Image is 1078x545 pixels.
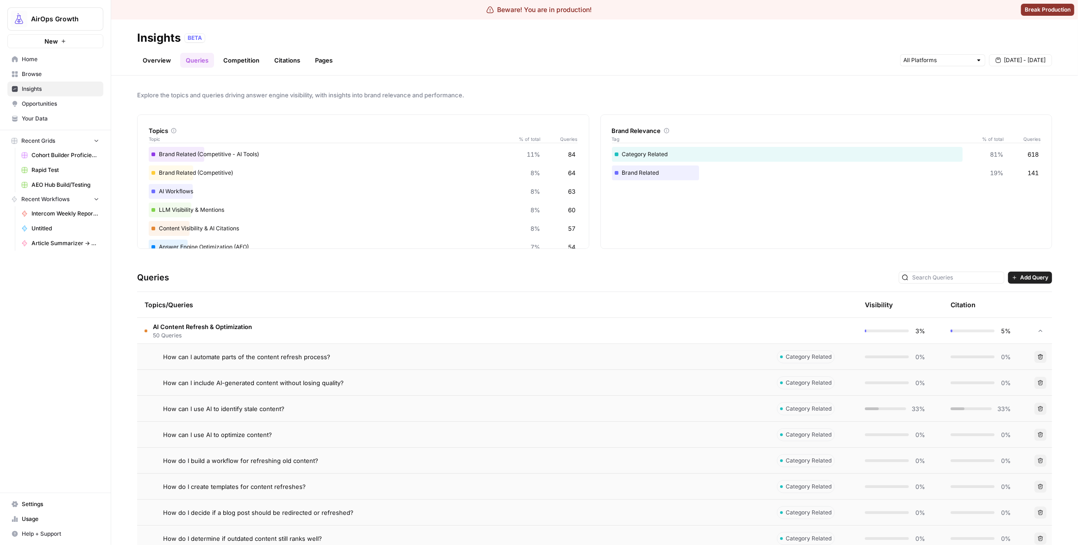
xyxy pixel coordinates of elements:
[32,166,99,174] span: Rapid Test
[137,53,177,68] a: Overview
[163,534,322,543] span: How do I determine if outdated content still ranks well?
[486,5,592,14] div: Beware! You are in production!
[951,292,976,317] div: Citation
[1025,6,1071,14] span: Break Production
[22,70,99,78] span: Browse
[32,209,99,218] span: Intercom Weekly Report to Slack
[1020,273,1048,282] span: Add Query
[149,135,513,143] span: Topic
[1000,378,1011,387] span: 0%
[568,150,576,159] span: 84
[7,192,103,206] button: Recent Workflows
[163,404,284,413] span: How can I use AI to identify stale content?
[32,151,99,159] span: Cohort Builder Proficiency Scorer
[912,273,1001,282] input: Search Queries
[1028,168,1039,177] span: 141
[786,482,832,491] span: Category Related
[149,240,578,254] div: Answer Engine Optimization (AEO)
[22,55,99,63] span: Home
[914,456,925,465] span: 0%
[31,14,87,24] span: AirOps Growth
[7,134,103,148] button: Recent Grids
[137,31,181,45] div: Insights
[914,482,925,491] span: 0%
[990,150,1003,159] span: 81%
[17,221,103,236] a: Untitled
[180,53,214,68] a: Queries
[531,187,541,196] span: 8%
[786,379,832,387] span: Category Related
[531,205,541,215] span: 8%
[914,326,925,336] span: 3%
[22,515,99,523] span: Usage
[990,168,1003,177] span: 19%
[7,7,103,31] button: Workspace: AirOps Growth
[163,430,272,439] span: How can I use AI to optimize content?
[914,534,925,543] span: 0%
[149,126,578,135] div: Topics
[21,195,69,203] span: Recent Workflows
[612,165,1041,180] div: Brand Related
[1021,4,1074,16] button: Break Production
[527,150,541,159] span: 11%
[7,526,103,541] button: Help + Support
[786,534,832,543] span: Category Related
[218,53,265,68] a: Competition
[11,11,27,27] img: AirOps Growth Logo
[531,242,541,252] span: 7%
[17,177,103,192] a: AEO Hub Build/Testing
[149,165,578,180] div: Brand Related (Competitive)
[989,54,1052,66] button: [DATE] - [DATE]
[914,508,925,517] span: 0%
[1004,56,1046,64] span: [DATE] - [DATE]
[786,508,832,517] span: Category Related
[7,67,103,82] a: Browse
[32,239,99,247] span: Article Summarizer -> Key Takeaways 🟢
[17,163,103,177] a: Rapid Test
[153,331,252,340] span: 50 Queries
[32,181,99,189] span: AEO Hub Build/Testing
[22,114,99,123] span: Your Data
[912,404,925,413] span: 33%
[612,126,1041,135] div: Brand Relevance
[153,322,252,331] span: AI Content Refresh & Optimization
[145,292,762,317] div: Topics/Queries
[22,85,99,93] span: Insights
[1000,326,1011,336] span: 5%
[976,135,1003,143] span: % of total
[1000,508,1011,517] span: 0%
[17,148,103,163] a: Cohort Builder Proficiency Scorer
[568,242,576,252] span: 54
[903,56,972,65] input: All Platforms
[786,405,832,413] span: Category Related
[163,508,353,517] span: How do I decide if a blog post should be redirected or refreshed?
[149,147,578,162] div: Brand Related (Competitive - AI Tools)
[7,52,103,67] a: Home
[1000,456,1011,465] span: 0%
[17,206,103,221] a: Intercom Weekly Report to Slack
[914,378,925,387] span: 0%
[44,37,58,46] span: New
[22,100,99,108] span: Opportunities
[568,205,576,215] span: 60
[541,135,578,143] span: Queries
[163,378,344,387] span: How can I include AI-generated content without losing quality?
[137,90,1052,100] span: Explore the topics and queries driving answer engine visibility, with insights into brand relevan...
[7,512,103,526] a: Usage
[7,497,103,512] a: Settings
[184,33,205,43] div: BETA
[1000,430,1011,439] span: 0%
[17,236,103,251] a: Article Summarizer -> Key Takeaways 🟢
[568,187,576,196] span: 63
[149,203,578,217] div: LLM Visibility & Mentions
[914,430,925,439] span: 0%
[612,135,976,143] span: Tag
[1008,272,1052,284] button: Add Query
[865,300,893,310] div: Visibility
[568,168,576,177] span: 64
[149,184,578,199] div: AI Workflows
[1003,135,1040,143] span: Queries
[786,456,832,465] span: Category Related
[7,111,103,126] a: Your Data
[1028,150,1039,159] span: 618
